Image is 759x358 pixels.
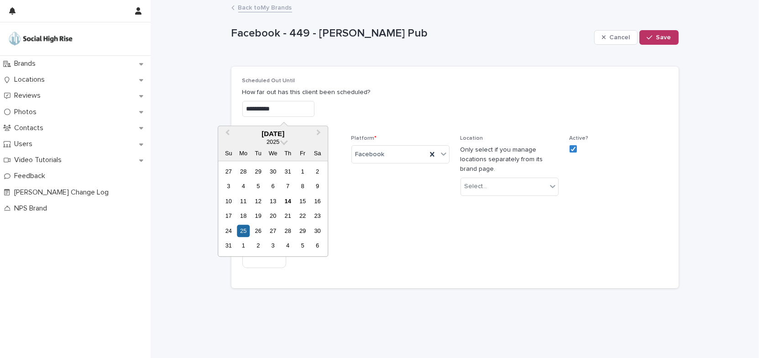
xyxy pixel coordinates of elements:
[237,240,250,252] div: Choose Monday, September 1st, 2025
[252,180,264,193] div: Choose Tuesday, August 5th, 2025
[10,108,44,116] p: Photos
[242,88,668,97] p: How far out has this client been scheduled?
[252,240,264,252] div: Choose Tuesday, September 2nd, 2025
[10,204,54,213] p: NPS Brand
[297,210,309,222] div: Choose Friday, August 22nd, 2025
[282,240,294,252] div: Choose Thursday, September 4th, 2025
[356,150,385,159] span: Facebook
[311,195,324,207] div: Choose Saturday, August 16th, 2025
[297,147,309,160] div: Fr
[639,30,678,45] button: Save
[242,78,295,84] span: Scheduled Out Until
[267,225,279,237] div: Choose Wednesday, August 27th, 2025
[252,165,264,178] div: Choose Tuesday, July 29th, 2025
[461,145,559,174] p: Only select if you manage locations separately from its brand page.
[10,172,52,180] p: Feedback
[282,147,294,160] div: Th
[252,195,264,207] div: Choose Tuesday, August 12th, 2025
[297,165,309,178] div: Choose Friday, August 1st, 2025
[297,240,309,252] div: Choose Friday, September 5th, 2025
[252,210,264,222] div: Choose Tuesday, August 19th, 2025
[10,140,40,148] p: Users
[267,180,279,193] div: Choose Wednesday, August 6th, 2025
[237,180,250,193] div: Choose Monday, August 4th, 2025
[282,180,294,193] div: Choose Thursday, August 7th, 2025
[282,195,294,207] div: Choose Thursday, August 14th, 2025
[252,225,264,237] div: Choose Tuesday, August 26th, 2025
[311,165,324,178] div: Choose Saturday, August 2nd, 2025
[570,136,589,141] span: Active?
[237,210,250,222] div: Choose Monday, August 18th, 2025
[267,210,279,222] div: Choose Wednesday, August 20th, 2025
[10,75,52,84] p: Locations
[219,127,234,142] button: Previous Month
[10,59,43,68] p: Brands
[267,195,279,207] div: Choose Wednesday, August 13th, 2025
[237,195,250,207] div: Choose Monday, August 11th, 2025
[7,30,74,48] img: o5DnuTxEQV6sW9jFYBBf
[238,2,292,12] a: Back toMy Brands
[222,165,235,178] div: Choose Sunday, July 27th, 2025
[10,91,48,100] p: Reviews
[222,210,235,222] div: Choose Sunday, August 17th, 2025
[656,34,671,41] span: Save
[10,156,69,164] p: Video Tutorials
[297,195,309,207] div: Choose Friday, August 15th, 2025
[465,182,487,191] div: Select...
[222,195,235,207] div: Choose Sunday, August 10th, 2025
[221,164,325,253] div: month 2025-08
[311,147,324,160] div: Sa
[222,225,235,237] div: Choose Sunday, August 24th, 2025
[297,225,309,237] div: Choose Friday, August 29th, 2025
[10,188,116,197] p: [PERSON_NAME] Change Log
[237,165,250,178] div: Choose Monday, July 28th, 2025
[267,165,279,178] div: Choose Wednesday, July 30th, 2025
[267,147,279,160] div: We
[311,210,324,222] div: Choose Saturday, August 23rd, 2025
[282,225,294,237] div: Choose Thursday, August 28th, 2025
[311,180,324,193] div: Choose Saturday, August 9th, 2025
[10,124,51,132] p: Contacts
[297,180,309,193] div: Choose Friday, August 8th, 2025
[312,127,327,142] button: Next Month
[222,180,235,193] div: Choose Sunday, August 3rd, 2025
[218,130,328,138] div: [DATE]
[282,210,294,222] div: Choose Thursday, August 21st, 2025
[222,147,235,160] div: Su
[609,34,630,41] span: Cancel
[237,147,250,160] div: Mo
[237,225,250,237] div: Choose Monday, August 25th, 2025
[267,240,279,252] div: Choose Wednesday, September 3rd, 2025
[231,27,591,40] p: Facebook - 449 - [PERSON_NAME] Pub
[594,30,638,45] button: Cancel
[222,240,235,252] div: Choose Sunday, August 31st, 2025
[461,136,483,141] span: Location
[311,225,324,237] div: Choose Saturday, August 30th, 2025
[267,139,279,146] span: 2025
[351,136,377,141] span: Platform
[252,147,264,160] div: Tu
[282,165,294,178] div: Choose Thursday, July 31st, 2025
[311,240,324,252] div: Choose Saturday, September 6th, 2025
